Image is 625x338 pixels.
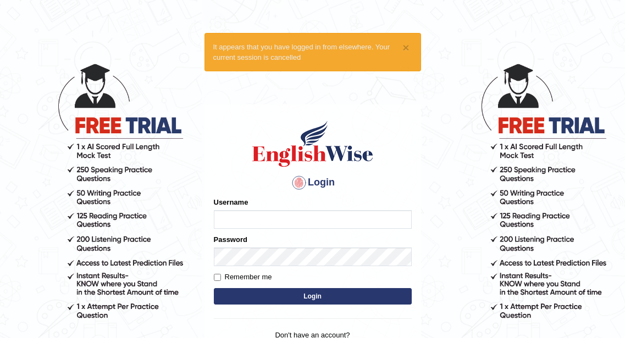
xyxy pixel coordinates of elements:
input: Remember me [214,274,221,281]
label: Username [214,197,248,207]
button: Login [214,288,412,305]
button: × [402,42,409,53]
div: It appears that you have logged in from elsewhere. Your current session is cancelled [204,33,421,71]
label: Password [214,234,247,245]
img: Logo of English Wise sign in for intelligent practice with AI [250,119,375,168]
label: Remember me [214,272,272,283]
h4: Login [214,174,412,191]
